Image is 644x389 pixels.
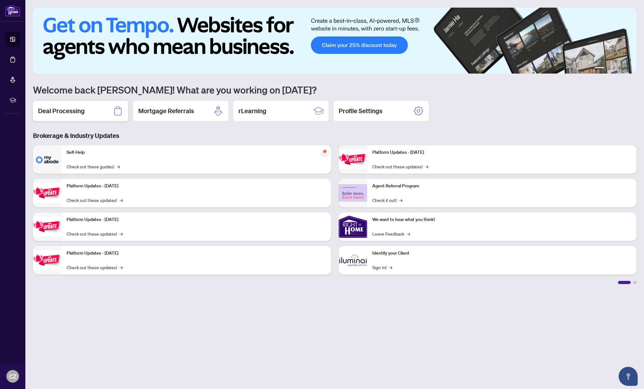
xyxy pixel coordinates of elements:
img: Platform Updates - September 16, 2025 [33,183,62,203]
h2: Deal Processing [38,107,85,115]
span: → [120,264,123,271]
a: Check out these updates!→ [372,163,428,170]
img: Self-Help [33,145,62,174]
a: Sign In!→ [372,264,392,271]
img: Agent Referral Program [339,184,367,202]
a: Leave Feedback→ [372,230,410,237]
a: Check out these guides!→ [67,163,120,170]
button: Open asap [619,367,638,386]
p: We want to hear what you think! [372,216,632,223]
p: Platform Updates - [DATE] [67,183,326,190]
p: Self-Help [67,149,326,156]
a: Check out these updates!→ [67,197,123,204]
span: → [407,230,410,237]
span: pushpin [321,148,329,155]
img: Identify your Client [339,246,367,275]
h3: Brokerage & Industry Updates [33,131,636,140]
img: We want to hear what you think! [339,212,367,241]
span: → [425,163,428,170]
p: Agent Referral Program [372,183,632,190]
button: 3 [612,67,615,70]
span: → [399,197,402,204]
p: Platform Updates - [DATE] [372,149,632,156]
button: 5 [622,67,625,70]
a: Check out these updates!→ [67,264,123,271]
h2: Profile Settings [339,107,382,115]
img: Platform Updates - July 8, 2025 [33,250,62,270]
a: Check it out!→ [372,197,402,204]
span: → [120,230,123,237]
img: Platform Updates - July 21, 2025 [33,217,62,237]
span: → [117,163,120,170]
p: Identify your Client [372,250,632,257]
button: 1 [595,67,605,70]
span: → [389,264,392,271]
p: Platform Updates - [DATE] [67,250,326,257]
button: 2 [607,67,610,70]
button: 4 [617,67,620,70]
span: CZ [9,372,16,381]
img: Slide 0 [33,8,636,74]
a: Check out these updates!→ [67,230,123,237]
button: 6 [628,67,630,70]
h2: rLearning [238,107,266,115]
img: Platform Updates - June 23, 2025 [339,149,367,169]
h1: Welcome back [PERSON_NAME]! What are you working on [DATE]? [33,84,636,96]
span: → [120,197,123,204]
img: logo [5,5,20,16]
p: Platform Updates - [DATE] [67,216,326,223]
h2: Mortgage Referrals [138,107,194,115]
